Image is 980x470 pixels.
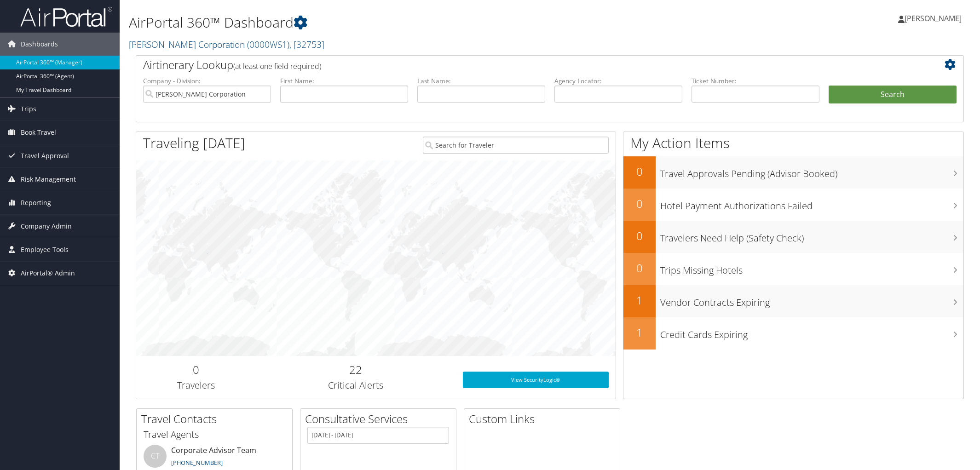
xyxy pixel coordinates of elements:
h3: Hotel Payment Authorizations Failed [660,195,963,212]
span: Dashboards [21,33,58,56]
a: 0Travel Approvals Pending (Advisor Booked) [623,156,963,189]
span: (at least one field required) [233,61,321,71]
h1: My Action Items [623,133,963,153]
h3: Credit Cards Expiring [660,324,963,341]
label: Ticket Number: [692,76,819,86]
h3: Travelers Need Help (Safety Check) [660,227,963,245]
h3: Travelers [143,379,249,392]
span: Travel Approval [21,144,69,167]
a: 0Trips Missing Hotels [623,253,963,285]
button: Search [829,86,957,104]
h2: 0 [623,228,656,244]
span: ( 0000WS1 ) [247,38,289,51]
span: , [ 32753 ] [289,38,324,51]
span: [PERSON_NAME] [905,13,962,23]
h3: Critical Alerts [263,379,449,392]
img: airportal-logo.png [20,6,112,28]
h3: Travel Approvals Pending (Advisor Booked) [660,163,963,180]
h2: 0 [623,164,656,179]
h2: Custom Links [469,411,620,427]
h2: Travel Contacts [141,411,292,427]
span: Trips [21,97,36,120]
a: [PERSON_NAME] Corporation [129,38,324,51]
a: [PERSON_NAME] [898,5,971,32]
h2: 0 [143,362,249,378]
label: Last Name: [417,76,545,86]
a: 1Vendor Contracts Expiring [623,285,963,317]
label: First Name: [280,76,408,86]
h3: Vendor Contracts Expiring [660,292,963,309]
h2: 1 [623,292,656,308]
h2: 0 [623,196,656,212]
span: AirPortal® Admin [21,262,75,285]
a: View SecurityLogic® [463,372,609,388]
span: Reporting [21,191,51,214]
a: 0Travelers Need Help (Safety Check) [623,221,963,253]
div: CT [144,445,167,468]
span: Employee Tools [21,238,69,261]
h1: AirPortal 360™ Dashboard [129,13,690,32]
h3: Travel Agents [144,428,285,441]
h2: Airtinerary Lookup [143,57,888,73]
h1: Traveling [DATE] [143,133,245,153]
h2: 1 [623,325,656,340]
h3: Trips Missing Hotels [660,259,963,277]
input: Search for Traveler [423,137,609,154]
a: [PHONE_NUMBER] [171,459,223,467]
label: Company - Division: [143,76,271,86]
label: Agency Locator: [554,76,682,86]
span: Book Travel [21,121,56,144]
span: Risk Management [21,168,76,191]
h2: Consultative Services [305,411,456,427]
span: Company Admin [21,215,72,238]
a: 1Credit Cards Expiring [623,317,963,350]
a: 0Hotel Payment Authorizations Failed [623,189,963,221]
h2: 22 [263,362,449,378]
h2: 0 [623,260,656,276]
